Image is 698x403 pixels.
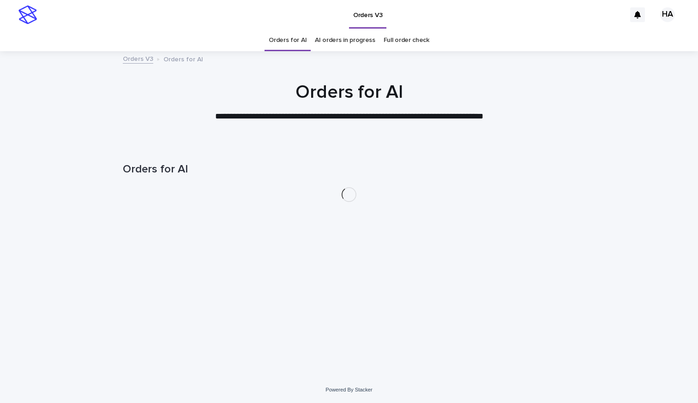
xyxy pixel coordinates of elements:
a: AI orders in progress [315,30,375,51]
a: Full order check [384,30,429,51]
a: Orders for AI [269,30,307,51]
div: HA [660,7,675,22]
h1: Orders for AI [123,163,575,176]
a: Powered By Stacker [325,387,372,392]
h1: Orders for AI [123,81,575,103]
a: Orders V3 [123,53,153,64]
p: Orders for AI [163,53,203,64]
img: stacker-logo-s-only.png [18,6,37,24]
